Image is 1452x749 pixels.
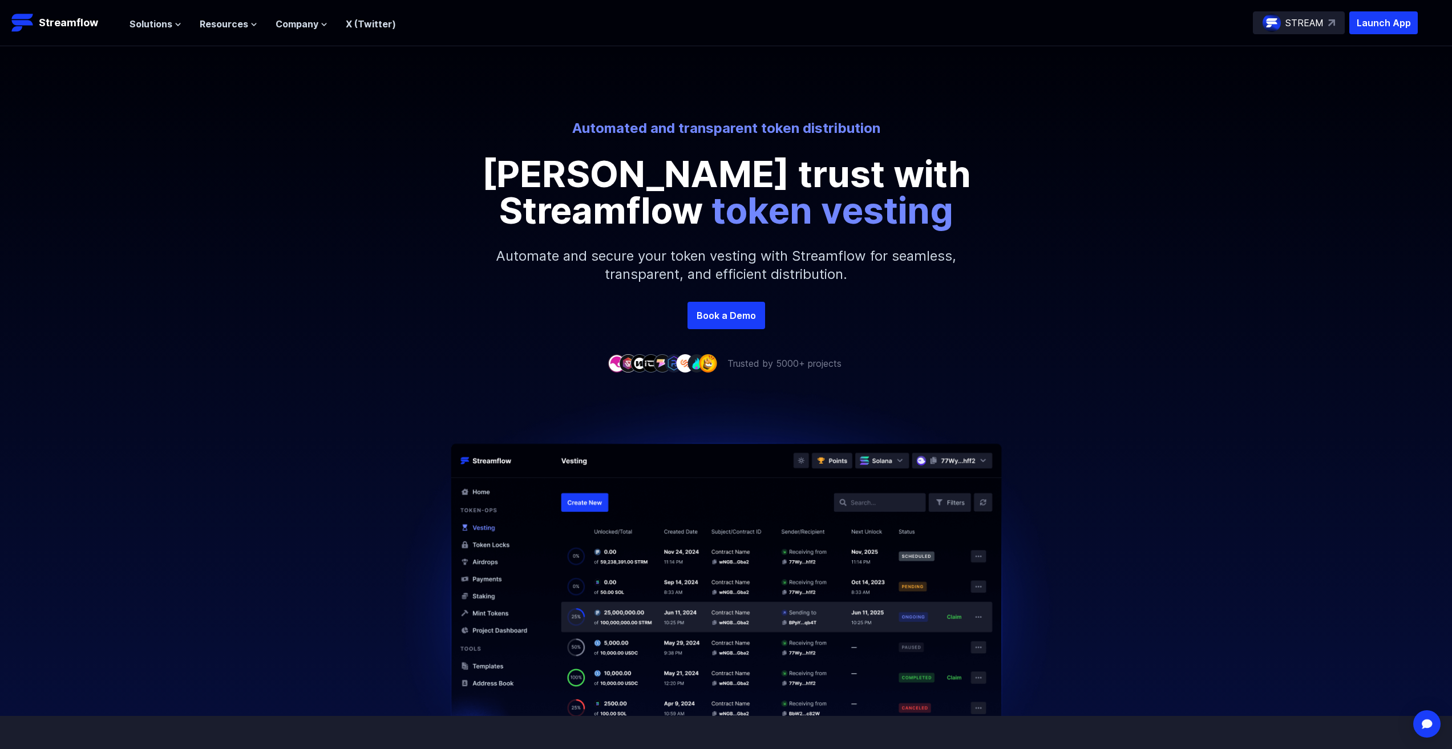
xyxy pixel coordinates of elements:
[130,17,181,31] button: Solutions
[39,15,98,31] p: Streamflow
[642,354,660,372] img: company-4
[727,357,842,370] p: Trusted by 5000+ projects
[346,18,396,30] a: X (Twitter)
[711,188,953,232] span: token vesting
[676,354,694,372] img: company-7
[1285,16,1324,30] p: STREAM
[481,229,972,302] p: Automate and secure your token vesting with Streamflow for seamless, transparent, and efficient d...
[376,370,1077,716] img: Hero Image
[630,354,649,372] img: company-3
[1349,11,1418,34] button: Launch App
[470,156,983,229] p: [PERSON_NAME] trust with Streamflow
[276,17,318,31] span: Company
[11,11,118,34] a: Streamflow
[1413,710,1441,738] div: Open Intercom Messenger
[276,17,327,31] button: Company
[608,354,626,372] img: company-1
[1328,19,1335,26] img: top-right-arrow.svg
[200,17,248,31] span: Resources
[687,302,765,329] a: Book a Demo
[130,17,172,31] span: Solutions
[653,354,672,372] img: company-5
[410,119,1042,137] p: Automated and transparent token distribution
[619,354,637,372] img: company-2
[1263,14,1281,32] img: streamflow-logo-circle.png
[1253,11,1345,34] a: STREAM
[11,11,34,34] img: Streamflow Logo
[200,17,257,31] button: Resources
[687,354,706,372] img: company-8
[699,354,717,372] img: company-9
[665,354,683,372] img: company-6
